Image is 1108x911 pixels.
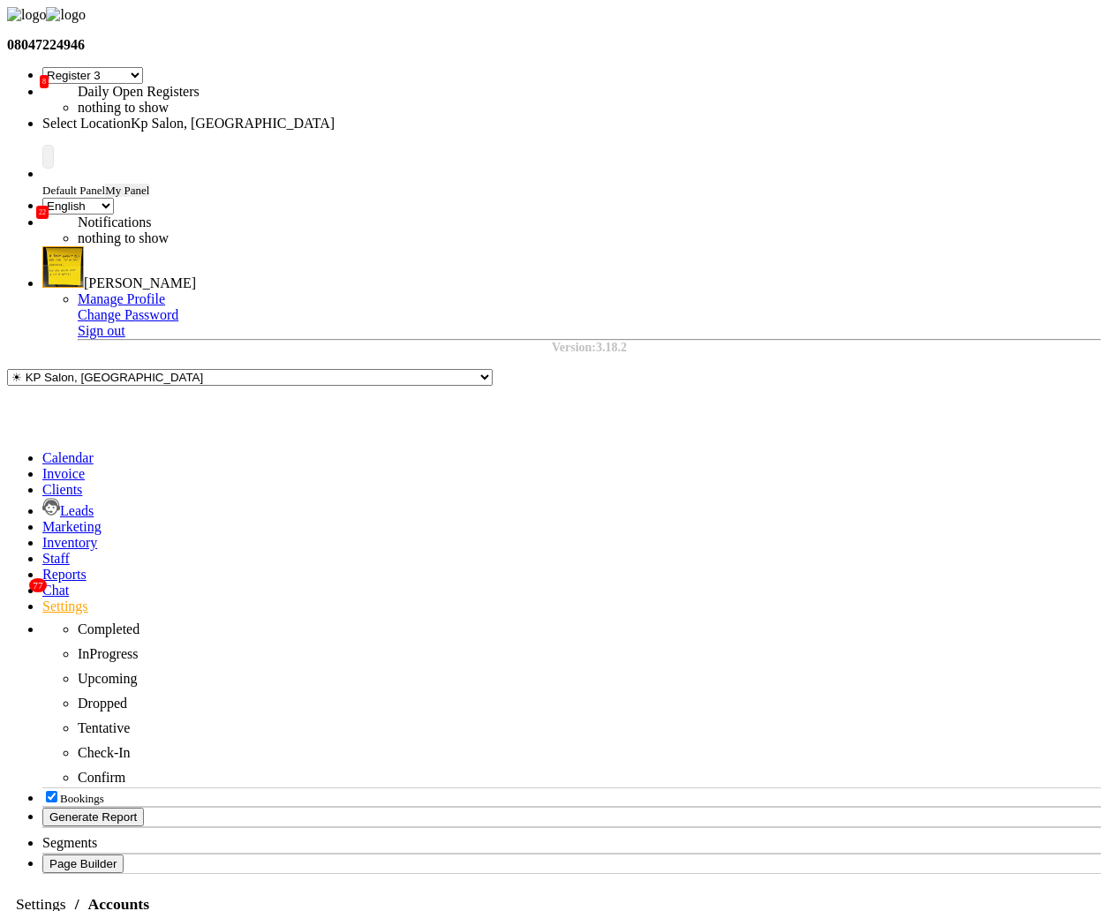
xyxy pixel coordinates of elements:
[42,583,69,598] span: Chat
[42,519,102,534] span: Marketing
[42,535,97,550] span: Inventory
[78,745,131,760] span: Check-In
[40,75,49,88] span: 8
[78,291,165,306] a: Manage Profile
[78,100,519,116] li: nothing to show
[29,578,47,592] span: 77
[36,206,49,219] span: 22
[78,621,139,636] span: Completed
[60,503,94,518] span: Leads
[42,855,124,873] button: Page Builder
[42,551,70,566] span: Staff
[78,671,138,686] span: Upcoming
[46,7,85,23] img: logo
[42,567,87,582] span: Reports
[42,246,84,288] img: Vidhi
[42,450,94,465] span: Calendar
[105,184,149,197] span: My Panel
[78,307,178,322] a: Change Password
[84,275,196,290] span: [PERSON_NAME]
[78,323,125,338] a: Sign out
[78,720,130,735] span: Tentative
[60,792,104,805] span: Bookings
[7,7,46,23] img: logo
[7,37,85,52] b: 08047224946
[78,215,519,230] div: Notifications
[42,184,105,197] span: Default Panel
[78,646,138,661] span: InProgress
[78,696,127,711] span: Dropped
[78,341,1101,355] div: Version:3.18.2
[42,466,85,481] span: Invoice
[42,482,82,497] span: Clients
[78,230,519,246] li: nothing to show
[78,770,125,785] span: Confirm
[78,84,519,100] div: Daily Open Registers
[42,599,88,614] span: Settings
[42,808,144,826] button: Generate Report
